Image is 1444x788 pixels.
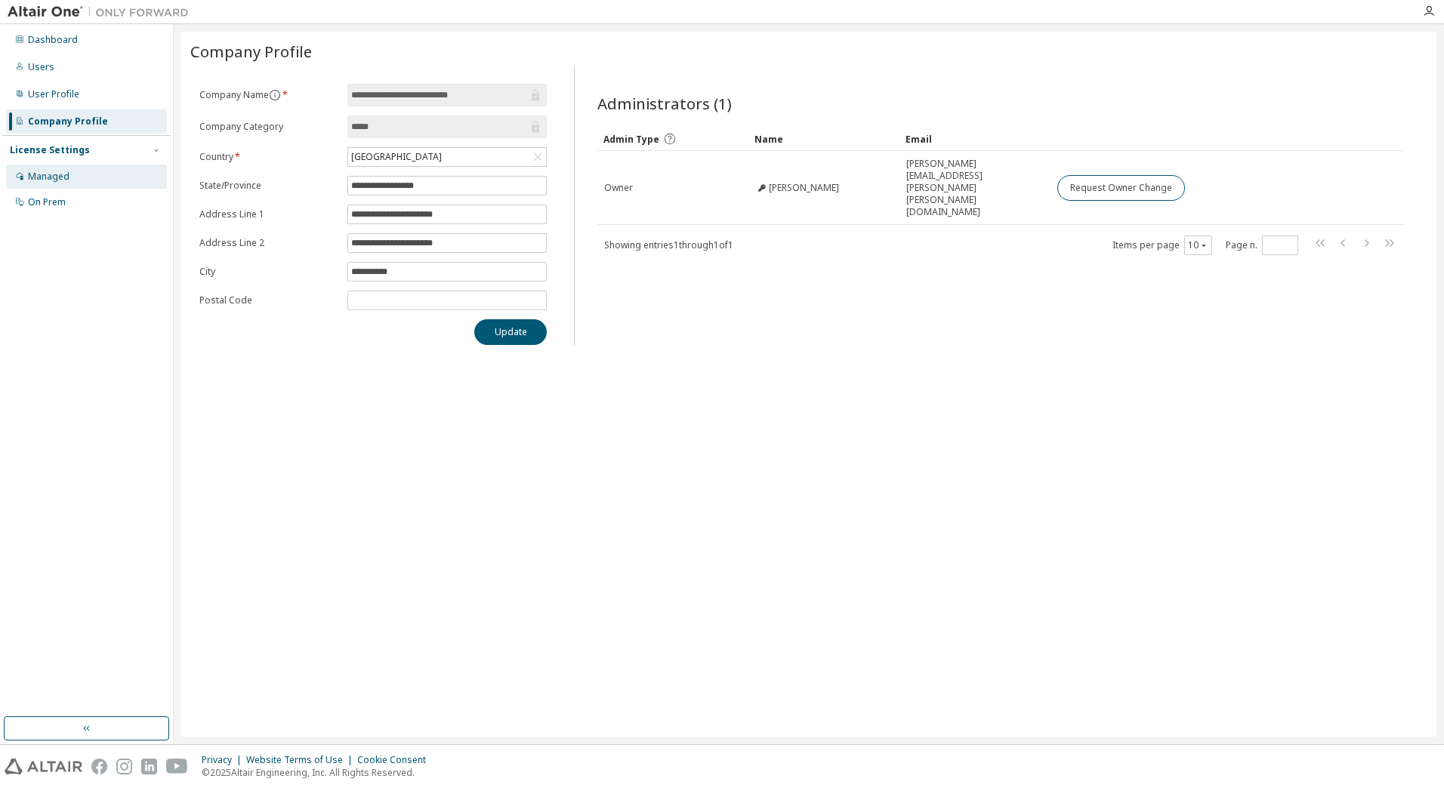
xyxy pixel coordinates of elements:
span: [PERSON_NAME] [769,182,839,194]
div: Company Profile [28,115,108,128]
div: On Prem [28,196,66,208]
img: facebook.svg [91,759,107,774]
span: Showing entries 1 through 1 of 1 [604,239,733,251]
label: Address Line 1 [199,208,338,220]
button: Update [474,319,547,345]
div: License Settings [10,144,90,156]
div: Email [906,127,1044,151]
div: Website Terms of Use [246,754,357,766]
span: Admin Type [603,133,659,146]
span: Administrators (1) [597,93,732,114]
div: Dashboard [28,34,78,46]
label: State/Province [199,180,338,192]
label: City [199,266,338,278]
img: youtube.svg [166,759,188,774]
button: Request Owner Change [1057,175,1185,201]
div: Cookie Consent [357,754,435,766]
label: Country [199,151,338,163]
img: instagram.svg [116,759,132,774]
img: altair_logo.svg [5,759,82,774]
label: Company Category [199,121,338,133]
div: [GEOGRAPHIC_DATA] [349,149,444,165]
div: Name [754,127,893,151]
div: Privacy [202,754,246,766]
div: Managed [28,171,69,183]
label: Address Line 2 [199,237,338,249]
span: Owner [604,182,633,194]
span: Items per page [1112,235,1212,255]
button: 10 [1188,239,1208,251]
div: [GEOGRAPHIC_DATA] [348,148,546,166]
span: Page n. [1226,235,1298,255]
span: [PERSON_NAME][EMAIL_ADDRESS][PERSON_NAME][PERSON_NAME][DOMAIN_NAME] [906,158,1044,218]
p: © 2025 Altair Engineering, Inc. All Rights Reserved. [202,766,435,779]
img: Altair One [8,5,196,20]
img: linkedin.svg [141,759,157,774]
label: Company Name [199,89,338,101]
span: Company Profile [190,41,312,62]
button: information [269,89,281,101]
div: User Profile [28,88,79,100]
div: Users [28,61,54,73]
label: Postal Code [199,294,338,306]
